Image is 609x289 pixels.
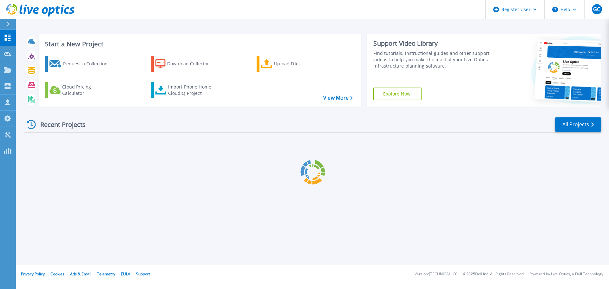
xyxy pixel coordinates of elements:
li: Powered by Live Optics, a Dell Technology [529,272,603,276]
div: Import Phone Home CloudIQ Project [168,84,218,96]
a: Request a Collection [45,56,116,72]
a: Cookies [50,271,64,277]
a: View More [323,95,353,101]
div: Find tutorials, instructional guides and other support videos to help you make the most of your L... [373,50,493,69]
a: Explore Now! [373,88,422,100]
li: © 2025 Dell Inc. All Rights Reserved [463,272,524,276]
li: Version: [TECHNICAL_ID] [415,272,457,276]
div: Support Video Library [373,39,493,48]
span: GC [593,7,600,12]
div: Recent Projects [24,117,94,132]
a: Support [136,271,150,277]
a: Cloud Pricing Calculator [45,82,116,98]
div: Cloud Pricing Calculator [62,84,113,96]
a: EULA [121,271,130,277]
a: Telemetry [97,271,115,277]
div: Upload Files [274,57,325,70]
a: All Projects [555,117,601,132]
div: Request a Collection [63,57,114,70]
h3: Start a New Project [45,41,353,48]
div: Download Collector [167,57,218,70]
a: Upload Files [257,56,327,72]
a: Privacy Policy [21,271,45,277]
a: Ads & Email [70,271,91,277]
a: Download Collector [151,56,222,72]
